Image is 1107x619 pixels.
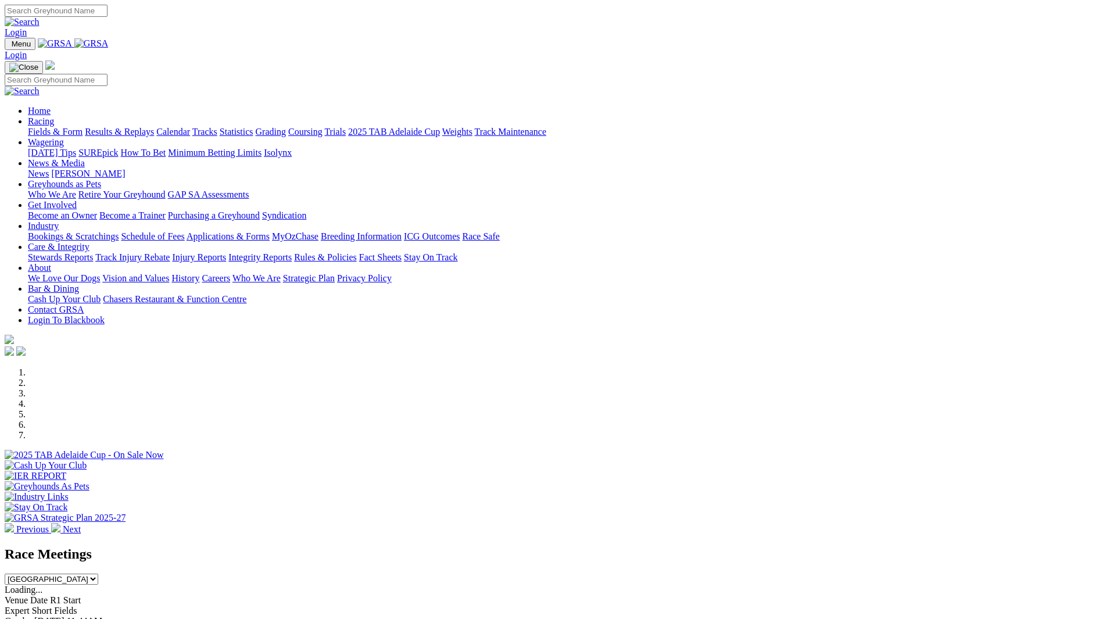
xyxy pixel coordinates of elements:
a: Breeding Information [321,231,402,241]
span: Venue [5,595,28,605]
a: Privacy Policy [337,273,392,283]
a: [PERSON_NAME] [51,169,125,178]
span: Next [63,524,81,534]
button: Toggle navigation [5,38,35,50]
a: Strategic Plan [283,273,335,283]
span: Menu [12,40,31,48]
img: facebook.svg [5,346,14,356]
a: Login [5,27,27,37]
input: Search [5,74,108,86]
span: R1 Start [50,595,81,605]
a: GAP SA Assessments [168,189,249,199]
div: Care & Integrity [28,252,1102,263]
a: ICG Outcomes [404,231,460,241]
a: Track Injury Rebate [95,252,170,262]
a: [DATE] Tips [28,148,76,158]
a: Who We Are [28,189,76,199]
a: Vision and Values [102,273,169,283]
button: Toggle navigation [5,61,43,74]
span: Fields [54,606,77,616]
span: Expert [5,606,30,616]
a: Schedule of Fees [121,231,184,241]
div: Greyhounds as Pets [28,189,1102,200]
img: 2025 TAB Adelaide Cup - On Sale Now [5,450,164,460]
a: News [28,169,49,178]
a: Minimum Betting Limits [168,148,261,158]
a: We Love Our Dogs [28,273,100,283]
img: logo-grsa-white.png [45,60,55,70]
a: Previous [5,524,51,534]
a: Careers [202,273,230,283]
a: Statistics [220,127,253,137]
a: Become an Owner [28,210,97,220]
a: Become a Trainer [99,210,166,220]
a: Industry [28,221,59,231]
a: Results & Replays [85,127,154,137]
img: chevron-right-pager-white.svg [51,523,60,532]
a: Track Maintenance [475,127,546,137]
a: Trials [324,127,346,137]
img: GRSA Strategic Plan 2025-27 [5,513,126,523]
a: Wagering [28,137,64,147]
img: Industry Links [5,492,69,502]
img: logo-grsa-white.png [5,335,14,344]
div: Wagering [28,148,1102,158]
a: Home [28,106,51,116]
img: GRSA [38,38,72,49]
a: Racing [28,116,54,126]
a: Bookings & Scratchings [28,231,119,241]
span: Short [32,606,52,616]
a: Cash Up Your Club [28,294,101,304]
h2: Race Meetings [5,546,1102,562]
a: Chasers Restaurant & Function Centre [103,294,246,304]
a: SUREpick [78,148,118,158]
span: Previous [16,524,49,534]
a: About [28,263,51,273]
img: IER REPORT [5,471,66,481]
a: Coursing [288,127,323,137]
a: News & Media [28,158,85,168]
a: Injury Reports [172,252,226,262]
img: Greyhounds As Pets [5,481,89,492]
a: Stewards Reports [28,252,93,262]
a: Weights [442,127,472,137]
img: twitter.svg [16,346,26,356]
a: Care & Integrity [28,242,89,252]
a: Purchasing a Greyhound [168,210,260,220]
a: Fact Sheets [359,252,402,262]
div: Bar & Dining [28,294,1102,305]
img: Stay On Track [5,502,67,513]
span: Loading... [5,585,42,595]
a: Bar & Dining [28,284,79,294]
a: Greyhounds as Pets [28,179,101,189]
a: Get Involved [28,200,77,210]
img: Cash Up Your Club [5,460,87,471]
a: Applications & Forms [187,231,270,241]
a: History [171,273,199,283]
a: Contact GRSA [28,305,84,314]
a: Calendar [156,127,190,137]
a: Rules & Policies [294,252,357,262]
a: How To Bet [121,148,166,158]
a: Login [5,50,27,60]
a: Tracks [192,127,217,137]
img: chevron-left-pager-white.svg [5,523,14,532]
a: Who We Are [232,273,281,283]
a: MyOzChase [272,231,318,241]
img: GRSA [74,38,109,49]
img: Search [5,86,40,96]
a: Syndication [262,210,306,220]
img: Close [9,63,38,72]
a: Retire Your Greyhound [78,189,166,199]
div: Get Involved [28,210,1102,221]
a: Stay On Track [404,252,457,262]
a: Next [51,524,81,534]
div: News & Media [28,169,1102,179]
a: Fields & Form [28,127,83,137]
img: Search [5,17,40,27]
a: Isolynx [264,148,292,158]
a: 2025 TAB Adelaide Cup [348,127,440,137]
a: Race Safe [462,231,499,241]
span: Date [30,595,48,605]
a: Grading [256,127,286,137]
